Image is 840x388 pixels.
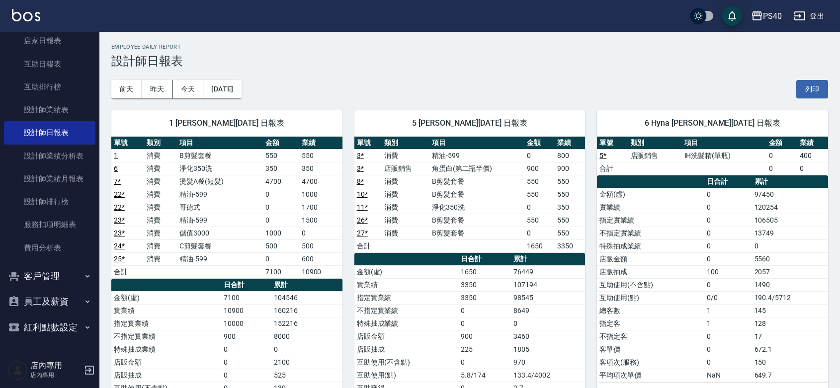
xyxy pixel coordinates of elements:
td: 0 [221,343,271,356]
td: 500 [299,239,342,252]
a: 設計師日報表 [4,121,95,144]
button: PS40 [747,6,786,26]
td: 淨化350洗 [429,201,525,214]
td: 消費 [144,149,177,162]
td: 1700 [299,201,342,214]
a: 設計師業績表 [4,98,95,121]
td: B剪髮套餐 [429,227,525,239]
th: 單號 [111,137,144,150]
td: 0 [263,201,299,214]
button: [DATE] [203,80,241,98]
td: 10900 [221,304,271,317]
td: 店販抽成 [111,369,221,382]
td: 900 [221,330,271,343]
button: save [722,6,742,26]
td: 550 [555,227,585,239]
th: 累計 [271,279,342,292]
a: 互助排行榜 [4,76,95,98]
td: 合計 [111,265,144,278]
td: 互助使用(不含點) [597,278,704,291]
span: 1 [PERSON_NAME][DATE] 日報表 [123,118,331,128]
td: 店販銷售 [382,162,429,175]
td: 店販抽成 [597,265,704,278]
th: 累計 [511,253,585,266]
td: 指定實業績 [111,317,221,330]
td: 0 [704,252,752,265]
td: 225 [458,343,511,356]
td: 消費 [144,214,177,227]
td: 5.8/174 [458,369,511,382]
td: 合計 [597,162,628,175]
td: 0 [524,227,555,239]
td: 實業績 [597,201,704,214]
td: 550 [555,175,585,188]
td: 0 [458,304,511,317]
td: B剪髮套餐 [429,214,525,227]
td: 970 [511,356,585,369]
a: 6 [114,164,118,172]
td: 550 [555,214,585,227]
td: 精油-599 [177,214,262,227]
td: 1805 [511,343,585,356]
td: 4700 [299,175,342,188]
td: 7100 [263,265,299,278]
td: 0 [221,356,271,369]
td: 4700 [263,175,299,188]
td: 店販金額 [111,356,221,369]
td: 精油-599 [177,188,262,201]
p: 店內專用 [30,371,81,380]
td: 0/0 [704,291,752,304]
td: 550 [555,188,585,201]
a: 設計師業績月報表 [4,167,95,190]
td: 672.1 [752,343,828,356]
table: a dense table [597,137,828,175]
a: 費用分析表 [4,236,95,259]
td: 0 [271,343,342,356]
td: 消費 [144,162,177,175]
td: 0 [704,188,752,201]
img: Logo [12,9,40,21]
table: a dense table [597,175,828,382]
th: 類別 [144,137,177,150]
th: 業績 [299,137,342,150]
td: 0 [704,356,752,369]
td: 1 [704,317,752,330]
td: 消費 [144,188,177,201]
button: 員工及薪資 [4,289,95,314]
td: 97450 [752,188,828,201]
button: 今天 [173,80,204,98]
td: 0 [704,201,752,214]
td: 消費 [382,175,429,188]
td: 客單價 [597,343,704,356]
td: 2057 [752,265,828,278]
div: PS40 [763,10,782,22]
td: 900 [555,162,585,175]
th: 項目 [429,137,525,150]
th: 業績 [797,137,828,150]
td: C剪髮套餐 [177,239,262,252]
td: 190.4/5712 [752,291,828,304]
table: a dense table [354,137,586,253]
td: 106505 [752,214,828,227]
th: 單號 [597,137,628,150]
td: 消費 [382,227,429,239]
td: 107194 [511,278,585,291]
td: 0 [704,214,752,227]
td: 600 [299,252,342,265]
td: 消費 [144,252,177,265]
th: 日合計 [458,253,511,266]
th: 類別 [382,137,429,150]
td: 800 [555,149,585,162]
td: 13749 [752,227,828,239]
th: 類別 [628,137,682,150]
td: 客項次(服務) [597,356,704,369]
td: 不指定實業績 [354,304,459,317]
a: 1 [114,152,118,159]
td: 0 [704,278,752,291]
td: 350 [555,201,585,214]
td: 500 [263,239,299,252]
td: 1500 [299,214,342,227]
td: 120254 [752,201,828,214]
button: 前天 [111,80,142,98]
span: 5 [PERSON_NAME][DATE] 日報表 [366,118,574,128]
